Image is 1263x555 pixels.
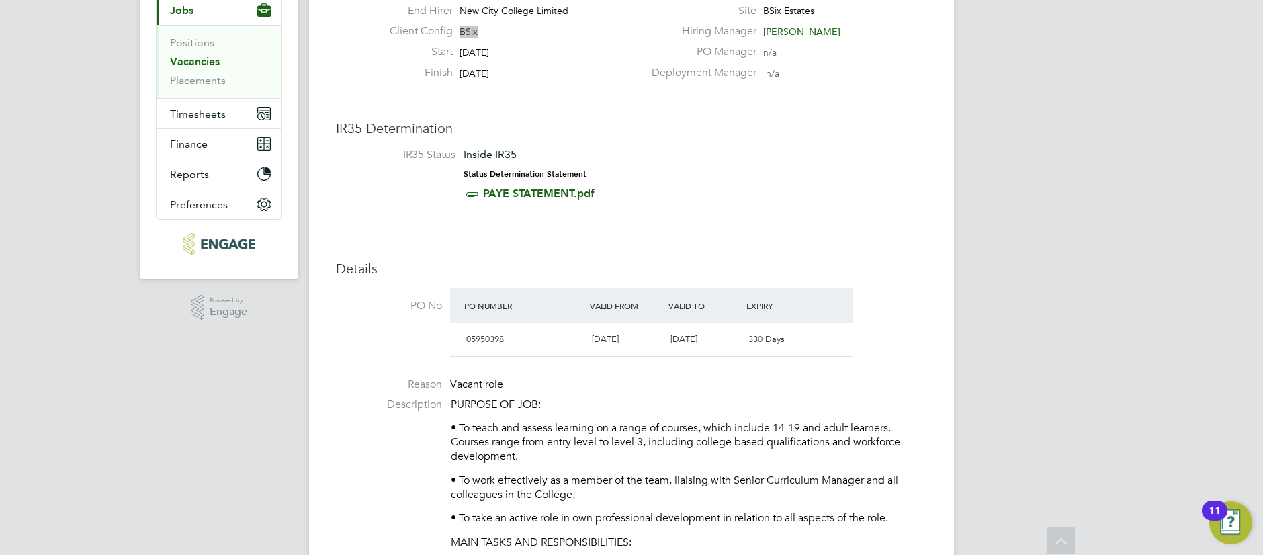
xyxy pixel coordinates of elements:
[644,66,756,80] label: Deployment Manager
[451,511,927,525] p: • To take an active role in own professional development in relation to all aspects of the role.
[451,421,927,463] p: • To teach and assess learning on a range of courses, which include 14-19 and adult learners. Cou...
[156,233,282,255] a: Go to home page
[460,5,568,17] span: New City College Limited
[1209,501,1252,544] button: Open Resource Center, 11 new notifications
[592,333,619,345] span: [DATE]
[349,148,455,162] label: IR35 Status
[210,295,247,306] span: Powered by
[170,138,208,151] span: Finance
[483,187,595,200] a: PAYE STATEMENT.pdf
[670,333,697,345] span: [DATE]
[461,294,586,318] div: PO Number
[336,120,927,137] h3: IR35 Determination
[170,168,209,181] span: Reports
[157,159,281,189] button: Reports
[451,536,927,550] p: MAIN TASKS AND RESPONSIBILITIES:
[170,4,193,17] span: Jobs
[379,4,453,18] label: End Hirer
[460,46,489,58] span: [DATE]
[379,24,453,38] label: Client Config
[450,378,503,391] span: Vacant role
[336,260,927,277] h3: Details
[451,474,927,502] p: • To work effectively as a member of the team, liaising with Senior Curriculum Manager and all co...
[170,74,226,87] a: Placements
[170,198,228,211] span: Preferences
[379,66,453,80] label: Finish
[586,294,665,318] div: Valid From
[157,189,281,219] button: Preferences
[210,306,247,318] span: Engage
[644,24,756,38] label: Hiring Manager
[170,36,214,49] a: Positions
[464,169,586,179] strong: Status Determination Statement
[157,25,281,98] div: Jobs
[466,333,504,345] span: 05950398
[464,148,517,161] span: Inside IR35
[1209,511,1221,528] div: 11
[157,129,281,159] button: Finance
[763,26,840,38] span: [PERSON_NAME]
[766,67,779,79] span: n/a
[644,4,756,18] label: Site
[763,46,777,58] span: n/a
[460,67,489,79] span: [DATE]
[183,233,255,255] img: tr2rec-logo-retina.png
[460,26,478,38] span: BSix
[379,45,453,59] label: Start
[336,398,442,412] label: Description
[191,295,248,321] a: Powered byEngage
[763,5,814,17] span: BSix Estates
[170,55,220,68] a: Vacancies
[336,299,442,313] label: PO No
[748,333,785,345] span: 330 Days
[336,378,442,392] label: Reason
[157,99,281,128] button: Timesheets
[665,294,744,318] div: Valid To
[743,294,822,318] div: Expiry
[644,45,756,59] label: PO Manager
[451,398,927,412] p: PURPOSE OF JOB:
[170,108,226,120] span: Timesheets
